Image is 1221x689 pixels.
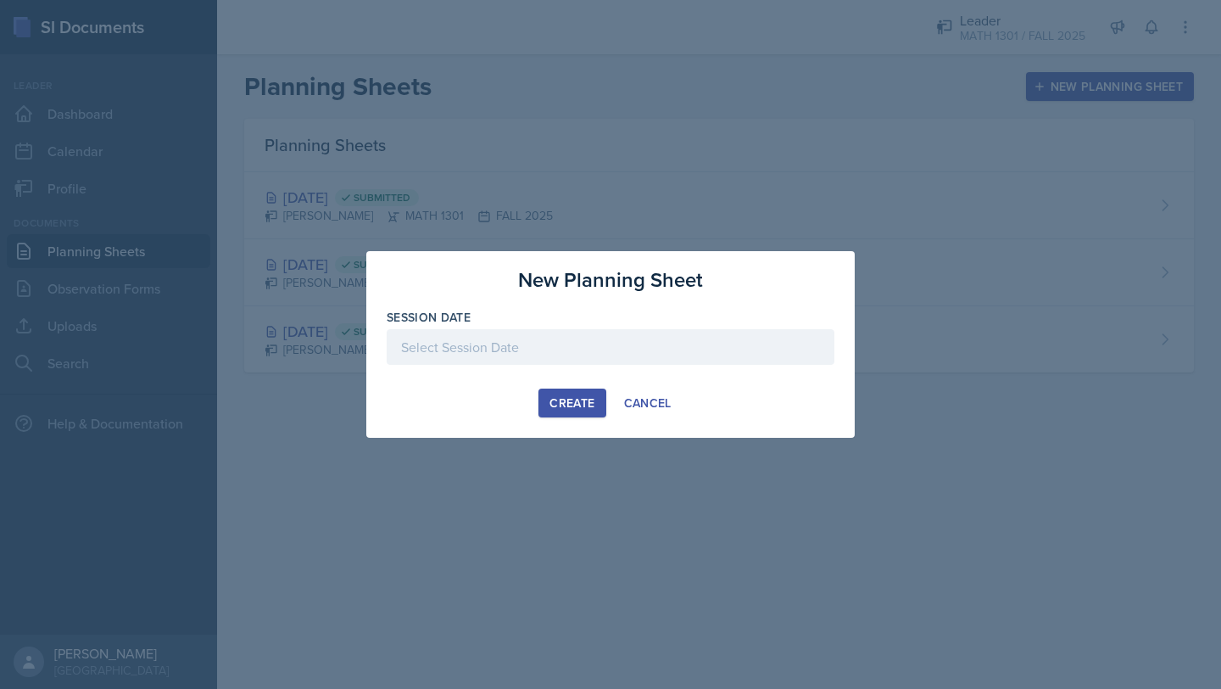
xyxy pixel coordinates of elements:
h3: New Planning Sheet [518,265,703,295]
div: Create [549,396,594,410]
button: Create [538,389,605,417]
button: Cancel [613,389,683,417]
label: Session Date [387,309,471,326]
div: Cancel [624,396,672,410]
